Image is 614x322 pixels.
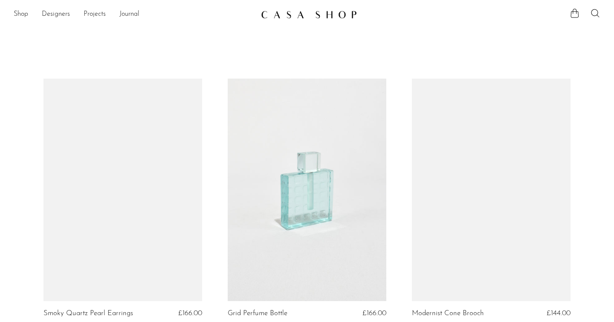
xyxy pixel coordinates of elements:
span: £166.00 [362,310,386,317]
span: £144.00 [547,310,571,317]
a: Designers [42,9,70,20]
a: Modernist Cone Brooch [412,310,484,317]
a: Smoky Quartz Pearl Earrings [43,310,133,317]
a: Projects [84,9,106,20]
a: Journal [119,9,139,20]
a: Shop [14,9,28,20]
span: £166.00 [178,310,202,317]
a: Grid Perfume Bottle [228,310,287,317]
nav: Desktop navigation [14,7,254,22]
ul: NEW HEADER MENU [14,7,254,22]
